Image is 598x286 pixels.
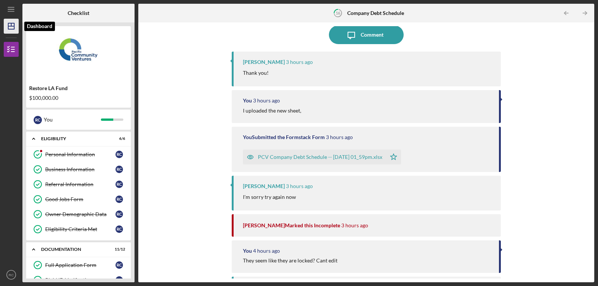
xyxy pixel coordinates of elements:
div: R C [115,210,123,218]
img: Product logo [26,30,131,75]
tspan: 16 [336,10,340,15]
time: 2025-09-23 17:53 [286,183,313,189]
div: $100,000.00 [29,95,128,101]
time: 2025-09-23 17:59 [326,134,353,140]
div: PCV Company Debt Schedule -- [DATE] 01_59pm.xlsx [258,154,382,160]
a: Owner Demographic DataRC [30,207,127,222]
div: Owner Demographic Data [45,211,115,217]
b: Checklist [68,10,89,16]
time: 2025-09-23 17:39 [253,248,280,254]
text: RC [9,273,14,277]
div: You [243,98,252,104]
button: Comment [329,25,404,44]
div: You [243,248,252,254]
a: Personal InformationRC [30,147,127,162]
div: [PERSON_NAME] [243,59,285,65]
div: Restore LA Fund [29,85,128,91]
div: R C [115,181,123,188]
time: 2025-09-23 17:53 [341,222,368,228]
div: Referral Information [45,181,115,187]
div: R C [115,196,123,203]
button: RC [4,267,19,282]
div: [PERSON_NAME] [243,183,285,189]
a: Eligibility Criteria MetRC [30,222,127,237]
div: R C [115,276,123,284]
p: Thank you! [243,69,269,77]
a: Business InformationRC [30,162,127,177]
div: R C [115,225,123,233]
div: I uploaded the new sheet, [243,108,301,114]
div: Business Information [45,166,115,172]
time: 2025-09-23 17:59 [253,98,280,104]
div: 6 / 6 [112,136,125,141]
time: 2025-09-23 18:05 [286,59,313,65]
div: R C [115,151,123,158]
div: You [44,113,101,126]
div: Personal Information [45,151,115,157]
a: Referral InformationRC [30,177,127,192]
button: PCV Company Debt Schedule -- [DATE] 01_59pm.xlsx [243,150,401,164]
div: Full Application Form [45,262,115,268]
div: You Submitted the Formstack Form [243,134,325,140]
div: Comment [361,25,383,44]
a: Good Jobs FormRC [30,192,127,207]
a: Full Application FormRC [30,258,127,273]
div: Documentation [41,247,107,252]
div: Eligibility Criteria Met [45,226,115,232]
div: R C [115,261,123,269]
p: I'm sorry try again now [243,193,296,201]
b: Company Debt Schedule [347,10,404,16]
div: R C [115,166,123,173]
div: They seem like they are locked? Cant edit [243,258,337,264]
div: Good Jobs Form [45,196,115,202]
div: 11 / 12 [112,247,125,252]
div: [PERSON_NAME] Marked this Incomplete [243,222,340,228]
div: R C [34,116,42,124]
div: Eligibility [41,136,107,141]
div: Plaid ID Verification [45,277,115,283]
